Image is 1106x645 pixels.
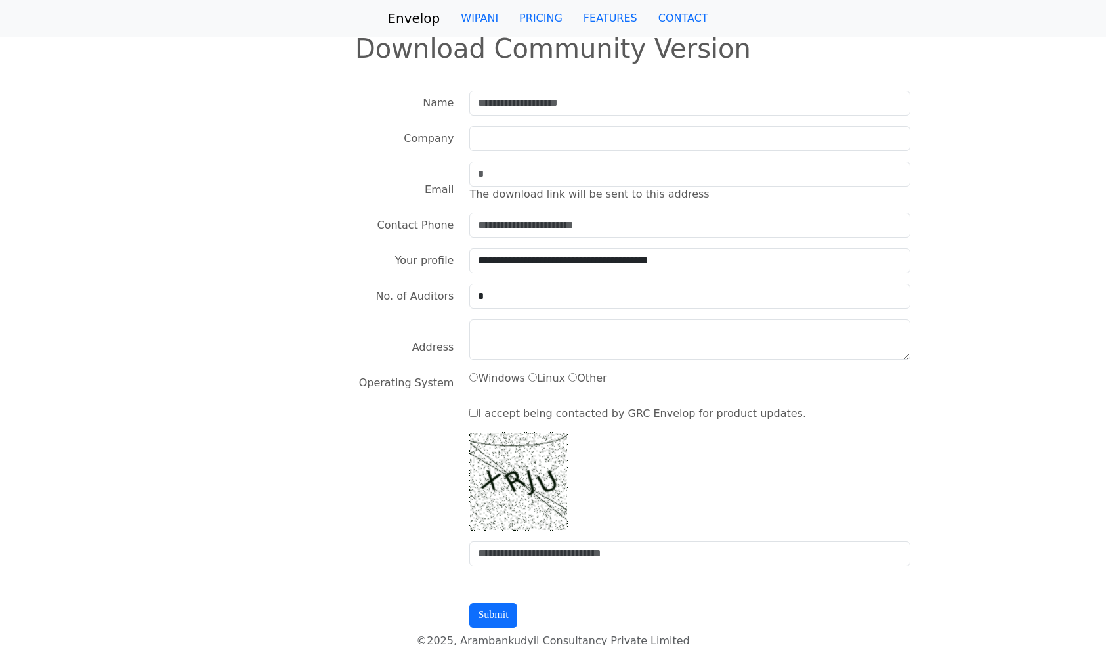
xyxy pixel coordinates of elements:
[412,335,454,360] label: Address
[387,5,440,32] a: Envelop
[376,284,454,309] label: No. of Auditors
[469,188,709,200] span: The download link will be sent to this address
[573,5,648,32] a: FEATURES
[469,373,478,382] input: Windows
[509,5,573,32] a: PRICING
[568,370,606,386] label: Other
[450,5,509,32] a: WIPANI
[377,213,454,238] label: Contact Phone
[568,373,577,382] input: Other
[359,370,454,395] label: Operating System
[425,177,454,202] label: Email
[648,5,719,32] a: CONTACT
[423,91,454,116] label: Name
[469,603,517,628] input: Submit
[469,370,524,386] label: Windows
[469,432,568,531] img: captcha
[528,370,565,386] label: Linux
[469,409,478,417] input: I accept being contacted by GRC Envelop for product updates.
[528,373,537,382] input: Linux
[404,126,454,151] label: Company
[469,406,806,422] label: I accept being contacted by GRC Envelop for product updates.
[8,33,1098,64] h1: Download Community Version
[395,248,454,273] label: Your profile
